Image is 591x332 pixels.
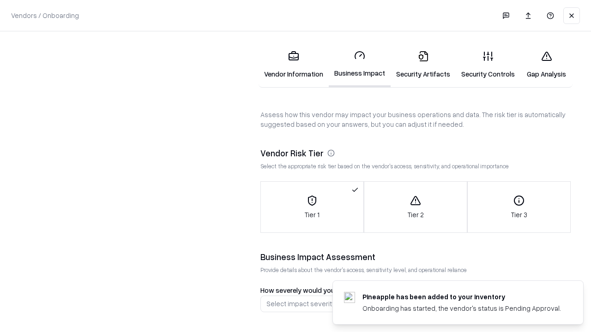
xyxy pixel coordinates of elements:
div: Vendor Risk Tier [260,148,571,159]
p: Provide details about the vendor's access, sensitivity level, and operational reliance [260,266,571,274]
p: Assess how this vendor may impact your business operations and data. The risk tier is automatical... [260,110,571,129]
a: Vendor Information [259,43,329,86]
label: How severely would your business be impacted if this vendor became unavailable? [260,286,513,294]
div: Select impact severity... [266,299,339,308]
a: Gap Analysis [520,43,573,86]
div: Pineapple has been added to your inventory [362,292,561,302]
a: Security Artifacts [391,43,456,86]
img: pineappleenergy.com [344,292,355,303]
a: Security Controls [456,43,520,86]
div: Business Impact Assessment [260,251,571,262]
p: Tier 2 [408,210,424,219]
p: Tier 1 [305,210,320,219]
button: Select impact severity... [260,296,571,312]
p: Tier 3 [511,210,527,219]
a: Business Impact [329,42,391,87]
div: Onboarding has started, the vendor's status is Pending Approval. [362,303,561,313]
p: Vendors / Onboarding [11,11,79,20]
p: Select the appropriate risk tier based on the vendor's access, sensitivity, and operational impor... [260,162,571,170]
